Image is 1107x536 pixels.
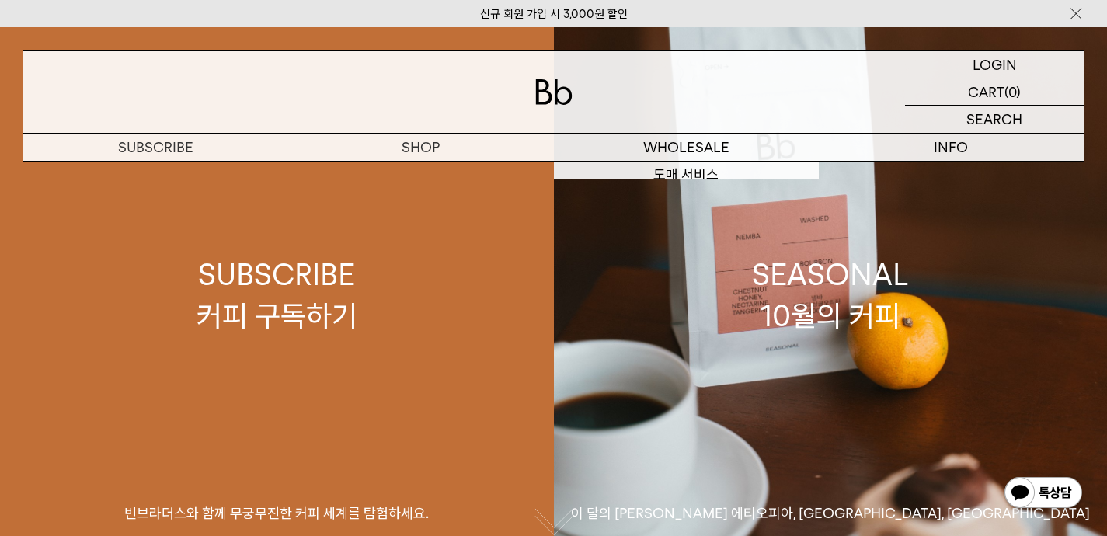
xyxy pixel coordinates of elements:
p: WHOLESALE [554,134,819,161]
p: CART [968,78,1004,105]
a: LOGIN [905,51,1084,78]
a: CART (0) [905,78,1084,106]
div: SEASONAL 10월의 커피 [752,254,909,336]
p: SEARCH [966,106,1022,133]
img: 로고 [535,79,573,105]
p: LOGIN [973,51,1017,78]
a: SHOP [288,134,553,161]
p: INFO [819,134,1084,161]
a: 신규 회원 가입 시 3,000원 할인 [480,7,628,21]
img: 카카오톡 채널 1:1 채팅 버튼 [1003,475,1084,513]
p: (0) [1004,78,1021,105]
a: SUBSCRIBE [23,134,288,161]
a: 도매 서비스 [554,162,819,188]
div: SUBSCRIBE 커피 구독하기 [197,254,357,336]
